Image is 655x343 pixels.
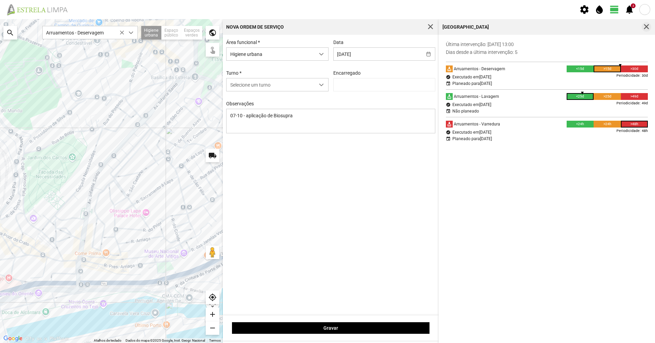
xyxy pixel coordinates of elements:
div: >25d [594,93,621,100]
button: Atalhos de teclado [94,338,121,343]
div: Executado em [452,75,491,79]
span: Dados do mapa ©2025 Google, Inst. Geogr. Nacional [126,339,205,342]
span: Gravar [235,325,426,331]
div: Espaços verdes [181,26,202,40]
span: notifications [624,4,635,15]
a: Abrir esta área no Google Maps (abre uma nova janela) [2,334,24,343]
div: [GEOGRAPHIC_DATA] [442,25,489,29]
div: Planeado para [452,81,492,86]
div: dropdown trigger [124,26,137,39]
div: verified [446,130,451,135]
div: Periodicidade: 49d [616,100,648,107]
span: [DATE] [479,75,491,79]
span: Selecione um turno [227,78,315,91]
span: [DATE] [480,136,492,141]
div: Executado em [452,102,491,107]
label: Observações [226,101,254,106]
img: file [5,3,75,16]
div: <25d [567,93,594,100]
span: [DATE] [479,130,491,135]
div: verified [446,102,451,107]
div: <15d [567,65,594,72]
div: Planeado para [452,136,492,141]
span: water_drop [594,4,605,15]
div: dropdown trigger [315,48,328,60]
label: Data [333,40,344,45]
span: [DATE] [480,81,492,86]
p: dias desde a última intervenção: 5 [446,49,648,55]
label: Área funcional * [226,40,260,45]
div: >24h [594,121,621,128]
span: settings [579,4,589,15]
a: Termos (abre num novo separador) [209,339,221,342]
div: touch_app [206,43,219,57]
div: Periodicidade: 30d [616,72,648,79]
div: cleaning_services [446,65,453,72]
p: Última intervenção: [DATE] 13:00 [446,42,648,47]
div: >49d [621,93,648,100]
span: [DATE] [479,102,491,107]
button: Arraste o Pegman para o mapa para abrir o Street View [206,245,219,259]
div: Nova Ordem de Serviço [226,25,284,29]
label: Encarregado [333,70,361,76]
div: 3 [631,3,636,8]
div: Espaço público [162,26,181,40]
div: cleaning_services [446,93,453,100]
div: cleaning_services [446,121,453,128]
div: add [206,308,219,321]
div: event [446,136,451,141]
div: verified [446,75,451,79]
div: event [446,81,451,86]
label: Turno * [226,70,242,76]
div: Periodicidade: 48h [616,128,648,134]
button: Gravar [232,322,430,334]
span: view_day [609,4,620,15]
div: >30d [621,65,648,72]
div: Executado em [452,130,491,135]
div: Arruamentos - Deservagem [453,65,505,72]
div: remove [206,321,219,335]
img: Google [2,334,24,343]
div: search [3,26,17,40]
span: Higiene urbana [227,48,315,60]
div: Arruamentos - Varredura [453,121,500,128]
div: my_location [206,290,219,304]
div: Higiene urbana [141,26,162,40]
div: >48h [621,121,648,128]
div: dropdown trigger [315,78,328,91]
div: >15d [594,65,621,72]
div: Arruamentos - Lavagem [453,93,499,100]
span: Arruamentos - Deservagem [43,26,125,39]
div: local_shipping [206,149,219,162]
div: public [206,26,219,40]
div: event [446,109,451,114]
div: Não planeado [452,109,479,114]
div: <24h [567,121,594,128]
